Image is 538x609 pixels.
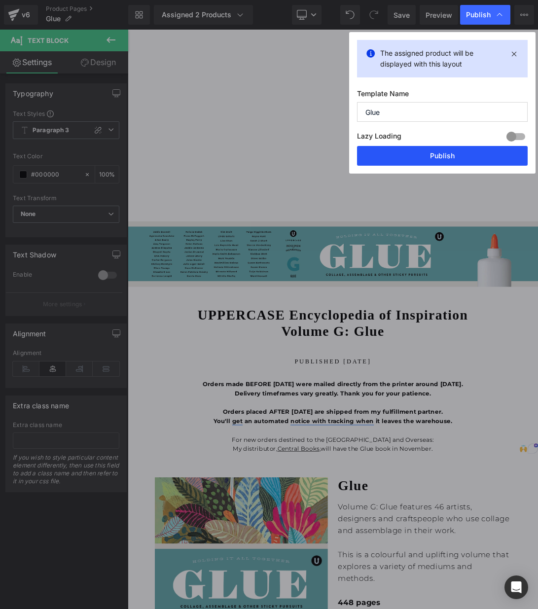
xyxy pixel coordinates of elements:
[466,10,491,19] span: Publish
[380,48,504,70] p: The assigned product will be displayed with this layout
[357,130,401,146] label: Lazy Loading
[357,89,528,102] label: Template Name
[109,511,487,574] strong: Orders made BEFORE [DATE] were mailed directly from the printer around [DATE]. Delivery timeframe...
[504,575,528,599] div: Open Intercom Messenger
[357,146,528,166] button: Publish
[102,404,495,450] span: UPPERCASE Encyclopedia of Inspiration Volume G: Glue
